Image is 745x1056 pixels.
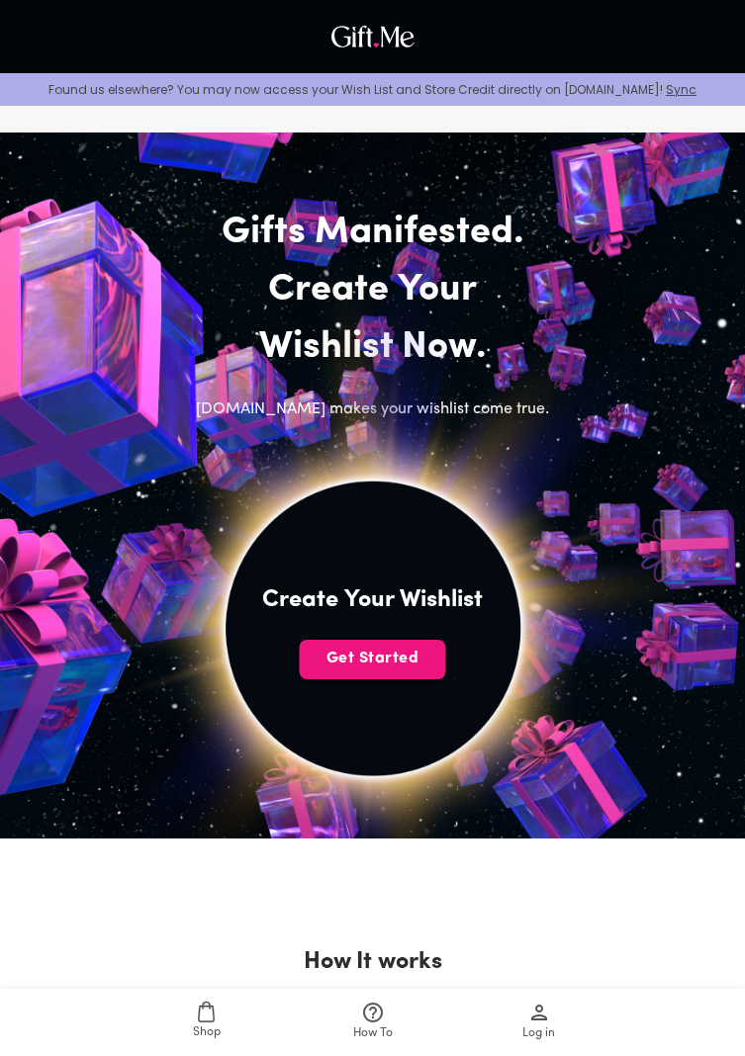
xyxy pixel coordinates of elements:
[193,1023,221,1042] span: Shop
[124,989,290,1056] a: Shop
[167,205,579,262] h2: Gifts Manifested.
[262,584,483,616] h4: Create Your Wishlist
[456,989,622,1056] a: Log in
[300,640,446,679] button: Get Started
[290,989,456,1056] a: How To
[326,21,419,52] img: GiftMe Logo
[522,1024,555,1043] span: Log in
[300,648,446,669] span: Get Started
[304,946,442,978] h2: How It works
[16,81,729,98] p: Found us elsewhere? You may now access your Wish List and Store Credit directly on [DOMAIN_NAME]!
[353,1024,393,1043] span: How To
[666,81,697,98] a: Sync
[8,263,737,992] img: hero_sun_mobile.png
